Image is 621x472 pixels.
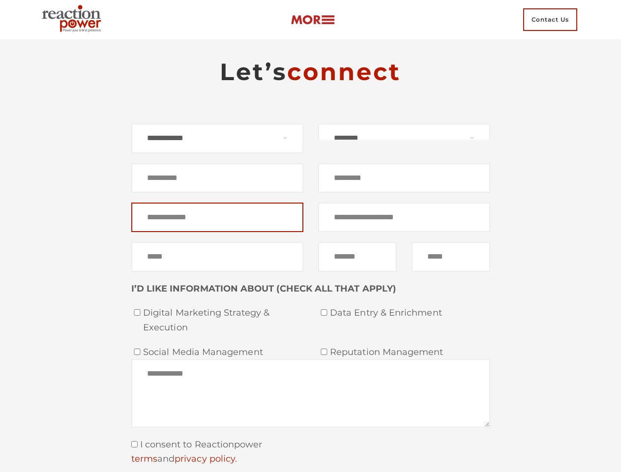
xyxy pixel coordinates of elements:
span: Digital Marketing Strategy & Execution [143,306,303,335]
a: privacy policy. [175,453,237,464]
strong: I’D LIKE INFORMATION ABOUT (CHECK ALL THAT APPLY) [131,283,396,294]
span: Data Entry & Enrichment [330,306,490,321]
img: more-btn.png [291,14,335,26]
span: Reputation Management [330,345,490,360]
a: terms [131,453,157,464]
span: Social Media Management [143,345,303,360]
span: Contact Us [523,8,577,31]
h2: Let’s [131,57,490,87]
span: I consent to Reactionpower [138,439,263,450]
div: and [131,452,490,467]
span: connect [287,58,401,86]
img: Executive Branding | Personal Branding Agency [38,2,109,37]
